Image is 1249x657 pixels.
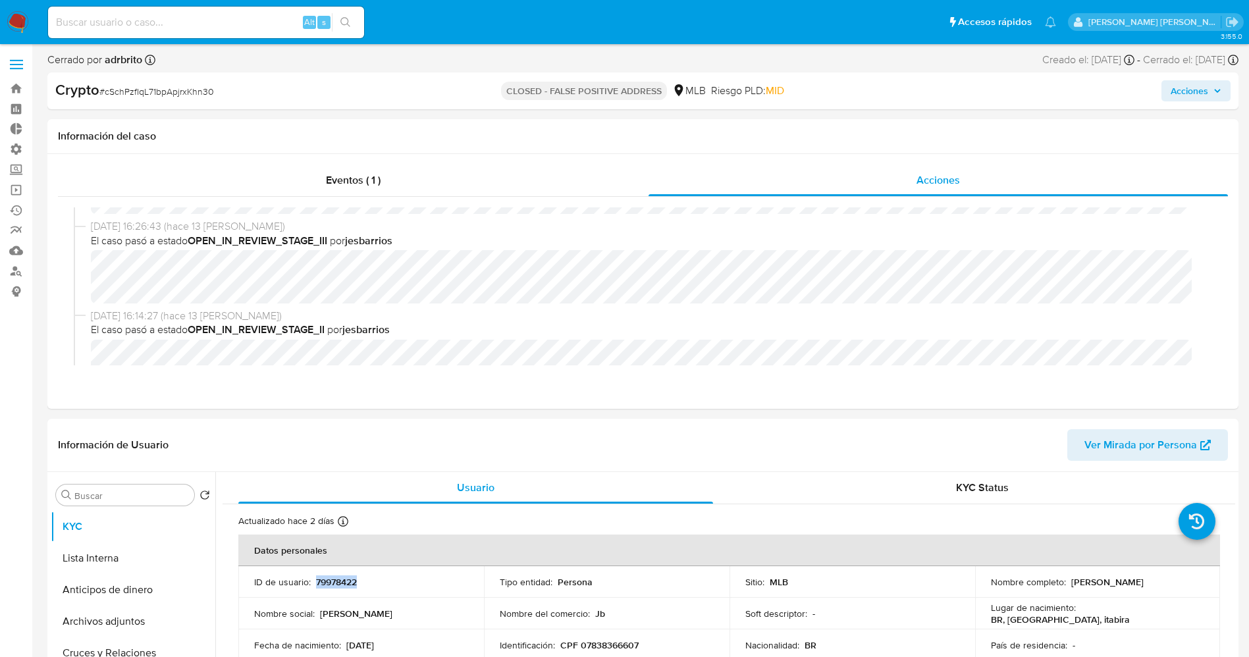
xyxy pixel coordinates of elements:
[55,79,99,100] b: Crypto
[805,639,816,651] p: BR
[199,490,210,504] button: Volver al orden por defecto
[254,576,311,588] p: ID de usuario :
[711,84,784,98] span: Riesgo PLD:
[322,16,326,28] span: s
[1073,639,1075,651] p: -
[1225,15,1239,29] a: Salir
[61,490,72,500] button: Buscar
[1161,80,1231,101] button: Acciones
[188,233,327,248] b: OPEN_IN_REVIEW_STAGE_III
[91,323,1207,337] span: El caso pasó a estado por
[500,576,552,588] p: Tipo entidad :
[558,576,593,588] p: Persona
[51,511,215,542] button: KYC
[560,639,639,651] p: CPF 07838366607
[1042,53,1134,67] div: Creado el: [DATE]
[254,639,341,651] p: Fecha de nacimiento :
[1088,16,1221,28] p: jesica.barrios@mercadolibre.com
[254,608,315,619] p: Nombre social :
[991,602,1076,614] p: Lugar de nacimiento :
[51,542,215,574] button: Lista Interna
[745,608,807,619] p: Soft descriptor :
[238,535,1220,566] th: Datos personales
[91,309,1207,323] span: [DATE] 16:14:27 (hace 13 [PERSON_NAME])
[1137,53,1140,67] span: -
[958,15,1032,29] span: Accesos rápidos
[188,322,325,337] b: OPEN_IN_REVIEW_STAGE_II
[457,480,494,495] span: Usuario
[320,608,392,619] p: [PERSON_NAME]
[991,639,1067,651] p: País de residencia :
[91,219,1207,234] span: [DATE] 16:26:43 (hace 13 [PERSON_NAME])
[1171,80,1208,101] span: Acciones
[812,608,815,619] p: -
[304,16,315,28] span: Alt
[48,14,364,31] input: Buscar usuario o caso...
[74,490,189,502] input: Buscar
[745,639,799,651] p: Nacionalidad :
[770,576,788,588] p: MLB
[991,576,1066,588] p: Nombre completo :
[745,576,764,588] p: Sitio :
[1067,429,1228,461] button: Ver Mirada por Persona
[238,515,334,527] p: Actualizado hace 2 días
[51,606,215,637] button: Archivos adjuntos
[51,574,215,606] button: Anticipos de dinero
[1084,429,1197,461] span: Ver Mirada por Persona
[500,639,555,651] p: Identificación :
[766,83,784,98] span: MID
[956,480,1009,495] span: KYC Status
[332,13,359,32] button: search-icon
[672,84,706,98] div: MLB
[501,82,667,100] p: CLOSED - FALSE POSITIVE ADDRESS
[326,172,381,188] span: Eventos ( 1 )
[99,85,214,98] span: # cSchPzfIqL71bpApjrxKhn30
[500,608,590,619] p: Nombre del comercio :
[58,130,1228,143] h1: Información del caso
[917,172,960,188] span: Acciones
[595,608,605,619] p: Jb
[346,639,374,651] p: [DATE]
[1143,53,1238,67] div: Cerrado el: [DATE]
[342,322,390,337] b: jesbarrios
[345,233,392,248] b: jesbarrios
[1045,16,1056,28] a: Notificaciones
[102,52,142,67] b: adrbrito
[316,576,357,588] p: 79978422
[58,438,169,452] h1: Información de Usuario
[991,614,1130,625] p: BR, [GEOGRAPHIC_DATA], itabira
[1071,576,1144,588] p: [PERSON_NAME]
[47,53,142,67] span: Cerrado por
[91,234,1207,248] span: El caso pasó a estado por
